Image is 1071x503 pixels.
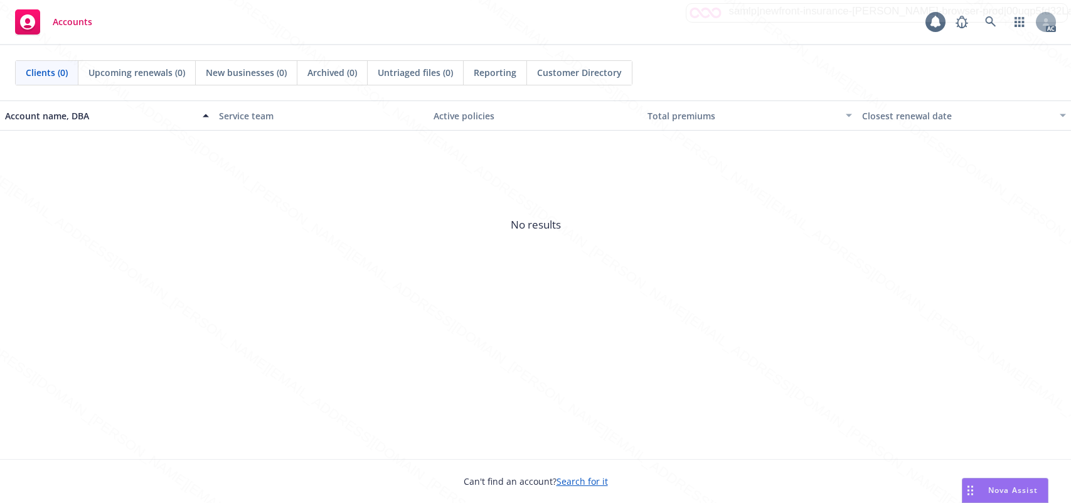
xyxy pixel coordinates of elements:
span: Customer Directory [537,66,622,79]
span: Can't find an account? [464,475,608,488]
span: Archived (0) [307,66,357,79]
button: Nova Assist [962,478,1048,503]
span: Nova Assist [988,485,1038,495]
span: Upcoming renewals (0) [88,66,185,79]
button: Active policies [429,100,642,131]
a: Switch app [1007,9,1032,35]
div: Active policies [434,109,637,122]
span: Untriaged files (0) [378,66,453,79]
a: Accounts [10,4,97,40]
a: Search for it [557,475,608,487]
span: New businesses (0) [206,66,287,79]
div: Service team [219,109,423,122]
div: Total premiums [647,109,838,122]
button: Closest renewal date [857,100,1071,131]
button: Service team [214,100,428,131]
a: Search [978,9,1003,35]
span: Accounts [53,17,92,27]
div: Drag to move [962,479,978,502]
div: Account name, DBA [5,109,195,122]
button: Total premiums [642,100,856,131]
span: Clients (0) [26,66,68,79]
div: Closest renewal date [862,109,1052,122]
a: Report a Bug [949,9,974,35]
span: Reporting [474,66,516,79]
